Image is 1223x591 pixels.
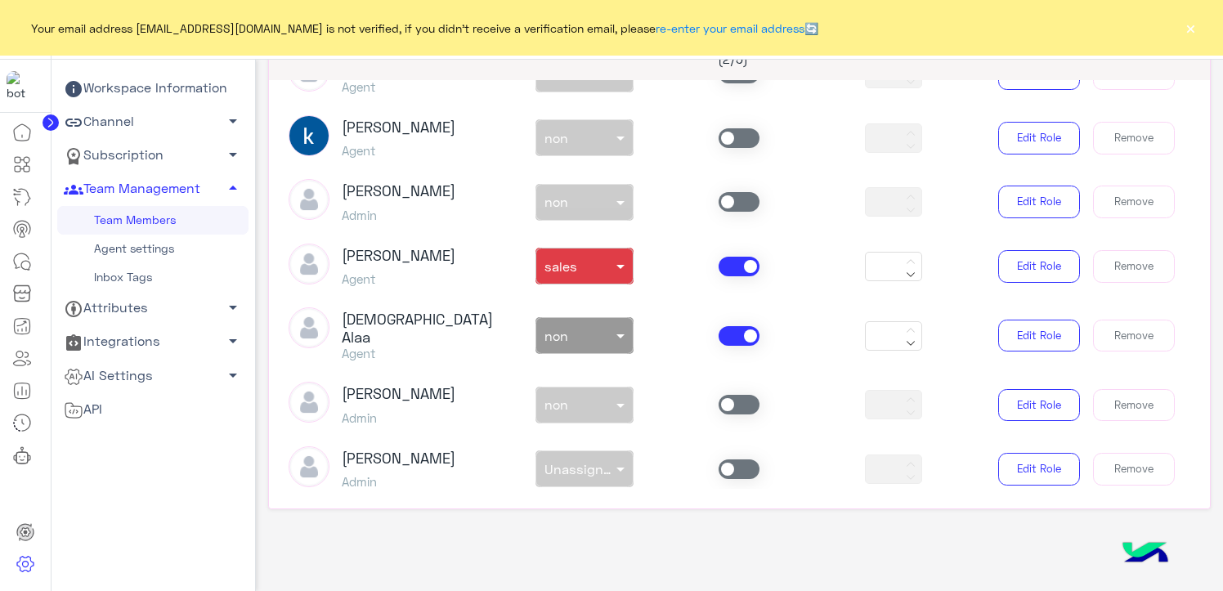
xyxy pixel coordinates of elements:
[223,111,243,131] span: arrow_drop_down
[1093,122,1175,154] button: Remove
[57,263,249,292] a: Inbox Tags
[1093,250,1175,283] button: Remove
[57,172,249,206] a: Team Management
[1093,389,1175,422] button: Remove
[223,331,243,351] span: arrow_drop_down
[342,208,455,222] h5: Admin
[57,105,249,139] a: Channel
[342,311,495,346] h3: [DEMOGRAPHIC_DATA] alaa
[223,298,243,317] span: arrow_drop_down
[289,244,329,284] img: defaultAdmin.png
[57,139,249,172] a: Subscription
[57,359,249,392] a: AI Settings
[64,399,102,420] span: API
[666,50,800,69] p: (2/5)
[342,410,455,425] h5: Admin
[998,122,1080,154] button: Edit Role
[342,271,455,286] h5: Agent
[998,453,1080,486] button: Edit Role
[223,365,243,385] span: arrow_drop_down
[1093,453,1175,486] button: Remove
[342,474,455,489] h5: Admin
[289,307,329,348] img: defaultAdmin.png
[289,115,329,156] img: ACg8ocJgZrH2hNVmQ3Xh4ROP4VqwmVODDK370JLJ8G7KijOnTKt7Mg=s96-c
[57,392,249,426] a: API
[544,328,568,343] span: non
[223,178,243,198] span: arrow_drop_up
[342,450,455,468] h3: [PERSON_NAME]
[1093,320,1175,352] button: Remove
[656,21,804,35] a: re-enter your email address
[1182,20,1198,36] button: ×
[289,446,329,487] img: defaultAdmin.png
[544,258,577,274] span: sales
[57,292,249,325] a: Attributes
[1093,186,1175,218] button: Remove
[57,206,249,235] a: Team Members
[998,389,1080,422] button: Edit Role
[289,179,329,220] img: defaultAdmin.png
[342,79,375,94] h5: Agent
[342,143,455,158] h5: Agent
[342,119,455,137] h3: [PERSON_NAME]
[223,145,243,164] span: arrow_drop_down
[998,320,1080,352] button: Edit Role
[7,71,36,101] img: 713415422032625
[57,235,249,263] a: Agent settings
[57,72,249,105] a: Workspace Information
[998,186,1080,218] button: Edit Role
[289,382,329,423] img: defaultAdmin.png
[342,385,455,403] h3: [PERSON_NAME]
[1117,526,1174,583] img: hulul-logo.png
[31,20,818,37] span: Your email address [EMAIL_ADDRESS][DOMAIN_NAME] is not verified, if you didn't receive a verifica...
[342,182,455,200] h3: [PERSON_NAME]
[342,346,495,360] h5: Agent
[342,247,455,265] h3: [PERSON_NAME]
[998,250,1080,283] button: Edit Role
[57,325,249,359] a: Integrations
